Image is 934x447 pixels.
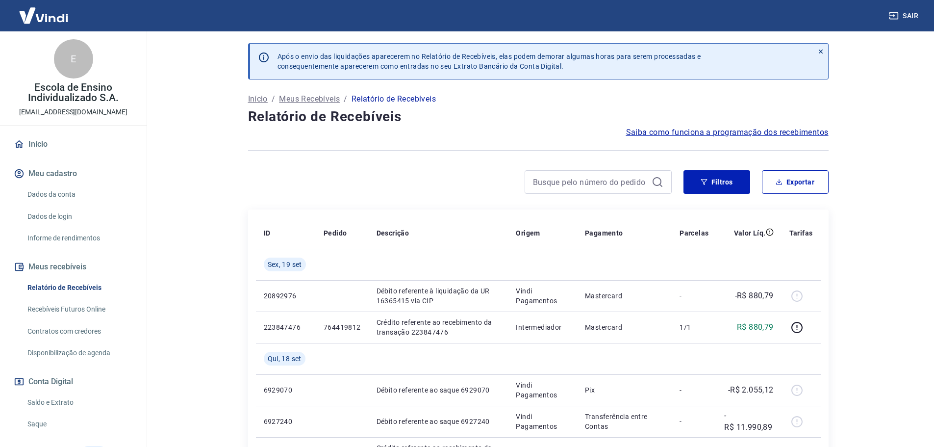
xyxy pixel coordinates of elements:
[278,52,701,71] p: Após o envio das liquidações aparecerem no Relatório de Recebíveis, elas podem demorar algumas ho...
[12,0,76,30] img: Vindi
[19,107,127,117] p: [EMAIL_ADDRESS][DOMAIN_NAME]
[268,354,302,364] span: Qui, 18 set
[12,133,135,155] a: Início
[377,417,501,426] p: Débito referente ao saque 6927240
[734,228,766,238] p: Valor Líq.
[516,380,569,400] p: Vindi Pagamentos
[680,291,708,301] p: -
[585,322,664,332] p: Mastercard
[789,228,813,238] p: Tarifas
[248,93,268,105] a: Início
[24,278,135,298] a: Relatório de Recebíveis
[680,417,708,426] p: -
[585,291,664,301] p: Mastercard
[12,371,135,393] button: Conta Digital
[24,414,135,434] a: Saque
[264,385,308,395] p: 6929070
[377,385,501,395] p: Débito referente ao saque 6929070
[377,317,501,337] p: Crédito referente ao recebimento da transação 223847476
[377,228,409,238] p: Descrição
[680,228,708,238] p: Parcelas
[516,286,569,306] p: Vindi Pagamentos
[516,228,540,238] p: Origem
[264,322,308,332] p: 223847476
[344,93,347,105] p: /
[735,290,774,302] p: -R$ 880,79
[516,322,569,332] p: Intermediador
[680,385,708,395] p: -
[24,299,135,319] a: Recebíveis Futuros Online
[264,291,308,301] p: 20892976
[54,39,93,79] div: E
[12,256,135,278] button: Meus recebíveis
[24,228,135,248] a: Informe de rendimentos
[352,93,436,105] p: Relatório de Recebíveis
[377,286,501,306] p: Débito referente à liquidação da UR 16365415 via CIP
[324,228,347,238] p: Pedido
[585,228,623,238] p: Pagamento
[324,322,361,332] p: 764419812
[248,107,829,127] h4: Relatório de Recebíveis
[12,163,135,184] button: Meu cadastro
[24,393,135,413] a: Saldo e Extrato
[737,321,774,333] p: R$ 880,79
[680,322,708,332] p: 1/1
[533,175,648,189] input: Busque pelo número do pedido
[762,170,829,194] button: Exportar
[585,412,664,431] p: Transferência entre Contas
[516,412,569,431] p: Vindi Pagamentos
[24,207,135,227] a: Dados de login
[8,82,139,103] p: Escola de Ensino Individualizado S.A.
[24,184,135,205] a: Dados da conta
[683,170,750,194] button: Filtros
[264,228,271,238] p: ID
[24,321,135,342] a: Contratos com credores
[272,93,275,105] p: /
[24,343,135,363] a: Disponibilização de agenda
[585,385,664,395] p: Pix
[728,384,774,396] p: -R$ 2.055,12
[264,417,308,426] p: 6927240
[279,93,340,105] a: Meus Recebíveis
[626,127,829,138] a: Saiba como funciona a programação dos recebimentos
[887,7,922,25] button: Sair
[268,260,302,269] span: Sex, 19 set
[724,410,773,433] p: -R$ 11.990,89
